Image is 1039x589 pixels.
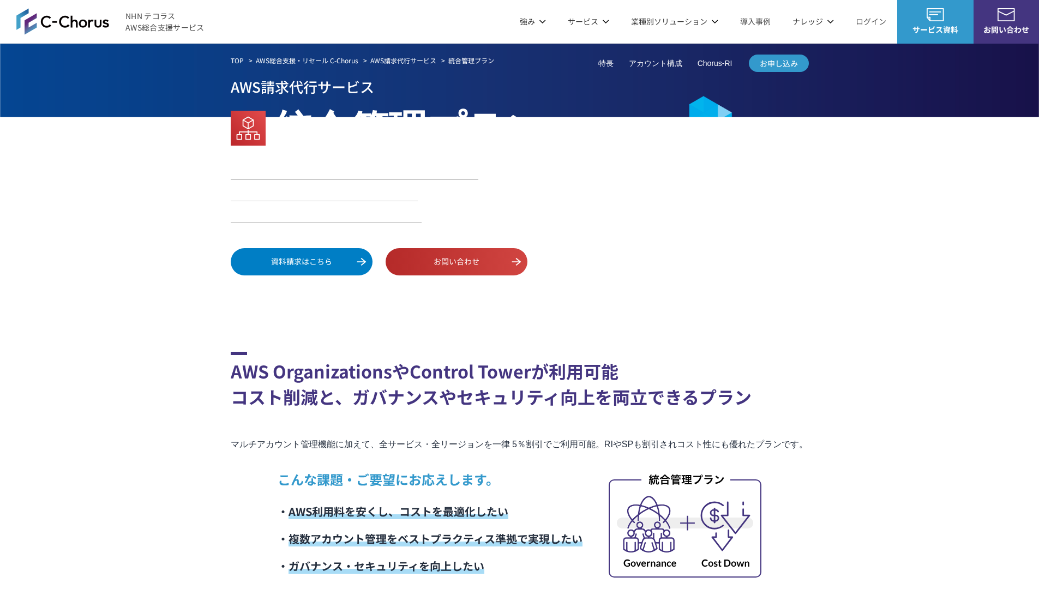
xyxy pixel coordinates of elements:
a: Chorus-RI [698,58,732,69]
span: 15 [417,159,439,179]
p: 強み [520,16,546,27]
a: アカウント構成 [629,58,682,69]
em: 統合管理プラン [448,56,494,65]
img: AWS Organizations [231,111,266,146]
span: NHN テコラス AWS総合支援サービス [125,10,205,33]
img: 統合管理プラン_内容イメージ [609,472,761,578]
p: こんな課題・ご要望にお応えします。 [278,470,582,489]
p: サービス [568,16,609,27]
a: AWS総合支援・リセール C-Chorus [256,56,358,65]
li: AWS Organizations をご利用可能 [231,186,418,201]
a: 特長 [598,58,614,69]
em: 統合管理プラン [274,98,545,154]
p: AWS請求代行サービス [231,75,809,98]
span: ガバナンス・セキュリティを向上したい [289,558,484,574]
h2: AWS OrganizationsやControl Towerが利用可能 コスト削減と、ガバナンスやセキュリティ向上を両立できるプラン [231,352,809,410]
li: キャンペーン中！AWS利用料金 最大 % 割引 [231,160,479,179]
img: お問い合わせ [998,8,1015,21]
a: AWS請求代行サービス [370,56,436,65]
span: お問い合わせ [974,24,1039,35]
p: 業種別ソリューション [631,16,718,27]
li: ・ [278,552,582,580]
img: AWS総合支援サービス C-Chorus サービス資料 [927,8,944,21]
a: 導入事例 [740,16,771,27]
a: TOP [231,56,244,65]
span: AWS利用料を安くし、コストを最適化したい [289,503,508,519]
a: 資料請求はこちら [231,248,373,275]
p: ナレッジ [792,16,834,27]
span: 複数アカウント管理をベストプラクティス準拠で実現したい [289,531,582,546]
p: マルチアカウント管理機能に加えて、全サービス・全リージョンを一律 5％割引でご利用可能。RIやSPも割引されコスト性にも優れたプランです。 [231,437,809,452]
a: お問い合わせ [386,248,527,275]
li: ・ [278,525,582,552]
img: AWS総合支援サービス C-Chorus [16,8,109,34]
li: ・ [278,498,582,525]
span: お申し込み [749,58,809,69]
a: ログイン [856,16,886,27]
a: AWS総合支援サービス C-ChorusNHN テコラスAWS総合支援サービス [16,8,205,34]
span: サービス資料 [897,24,974,35]
a: お申し込み [749,55,809,72]
li: 24時間365日 AWS技術サポート無料 [231,207,422,222]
